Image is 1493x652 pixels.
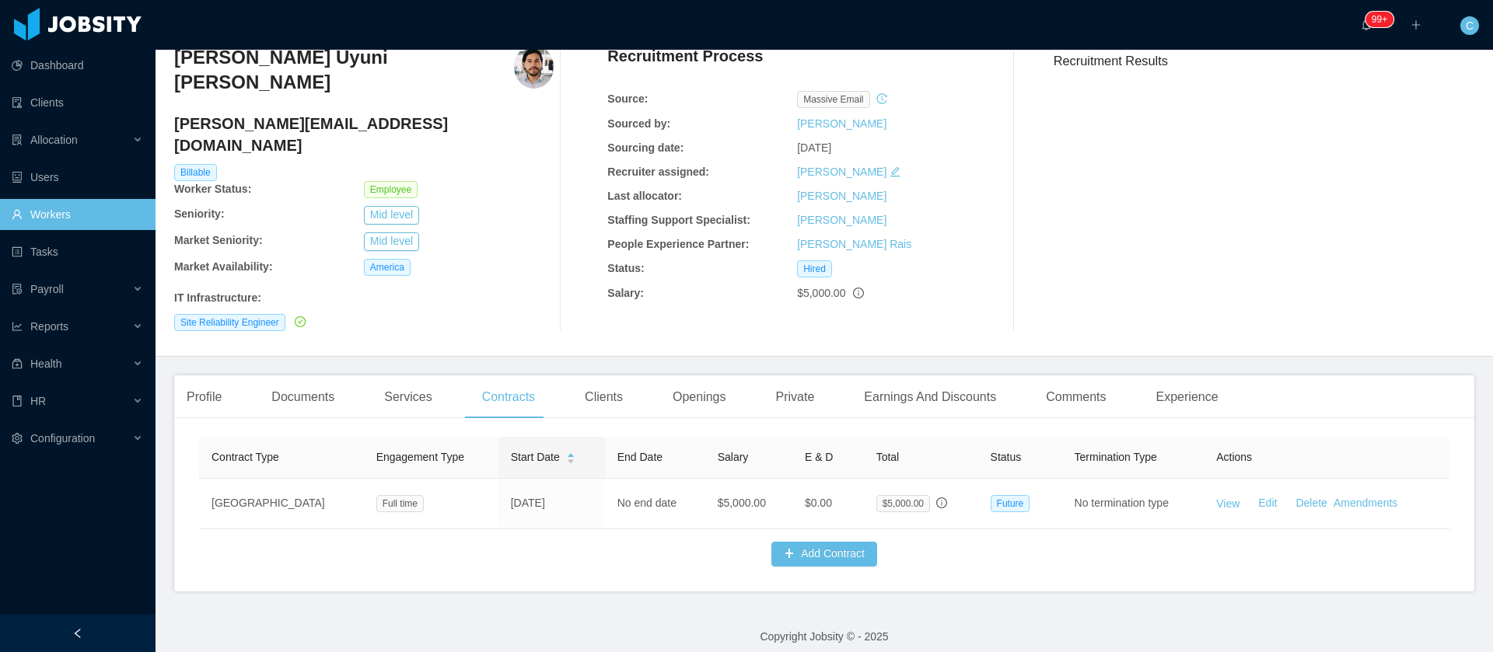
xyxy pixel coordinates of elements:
h4: [PERSON_NAME][EMAIL_ADDRESS][DOMAIN_NAME] [174,113,554,156]
span: Total [876,451,900,463]
a: icon: pie-chartDashboard [12,50,143,81]
span: Payroll [30,283,64,295]
i: icon: setting [12,433,23,444]
a: Edit [1258,497,1277,509]
a: icon: robotUsers [12,162,143,193]
td: No end date [605,479,705,529]
span: America [364,259,411,276]
td: [DATE] [498,479,605,529]
div: Services [372,375,444,419]
h3: Recruitment Results [1054,51,1474,71]
a: icon: check-circle [292,316,306,328]
i: icon: caret-down [566,457,575,462]
h4: Recruitment Process [607,45,763,67]
span: Allocation [30,134,78,146]
span: Future [991,495,1030,512]
span: info-circle [853,288,864,298]
button: icon: plusAdd Contract [771,542,877,567]
span: Reports [30,320,68,333]
span: $5,000.00 [797,287,845,299]
span: Salary [718,451,749,463]
div: Experience [1144,375,1231,419]
span: $0.00 [805,497,832,509]
i: icon: bell [1361,19,1372,30]
span: [DATE] [797,141,831,154]
i: icon: solution [12,134,23,145]
b: Sourcing date: [607,141,684,154]
span: HR [30,395,46,407]
div: Documents [259,375,347,419]
b: Seniority: [174,207,225,220]
span: Billable [174,164,217,181]
div: Openings [660,375,739,419]
span: $5,000.00 [718,497,766,509]
b: Status: [607,262,644,274]
a: [PERSON_NAME] [797,214,886,226]
b: Salary: [607,287,644,299]
span: Start Date [511,449,560,465]
span: E & D [805,451,834,463]
a: icon: auditClients [12,87,143,118]
span: End Date [617,451,663,463]
b: Market Seniority: [174,234,263,246]
div: Private [764,375,827,419]
i: icon: plus [1411,19,1421,30]
button: Mid level [364,232,419,251]
b: Worker Status: [174,183,251,195]
span: Engagement Type [376,451,464,463]
b: Source: [607,92,648,105]
a: Delete [1295,497,1327,509]
span: Site Reliability Engineer [174,314,285,331]
b: IT Infrastructure : [174,291,261,304]
span: Actions [1216,451,1252,463]
td: No termination type [1062,479,1205,529]
span: Contract Type [212,451,279,463]
a: icon: profileTasks [12,236,143,267]
a: icon: userWorkers [12,199,143,230]
span: Employee [364,181,418,198]
span: Termination Type [1075,451,1157,463]
div: Sort [566,451,575,462]
i: icon: check-circle [295,316,306,327]
span: C [1466,16,1474,35]
i: icon: edit [890,166,900,177]
b: Staffing Support Specialist: [607,214,750,226]
div: Earnings And Discounts [851,375,1009,419]
div: Profile [174,375,234,419]
i: icon: book [12,396,23,406]
h3: [PERSON_NAME] Uyuni [PERSON_NAME] [174,45,514,96]
span: Health [30,357,61,370]
span: Full time [376,495,424,512]
i: icon: caret-up [566,451,575,455]
span: Hired [797,260,832,277]
button: Mid level [364,206,419,225]
b: People Experience Partner: [607,238,749,250]
div: Comments [1033,375,1118,419]
i: icon: file-protect [12,284,23,295]
b: Sourced by: [607,117,670,130]
span: Massive Email [797,91,869,108]
b: Last allocator: [607,190,682,202]
span: info-circle [936,497,947,508]
div: Contracts [470,375,547,419]
a: [PERSON_NAME] Rais [797,238,911,250]
a: [PERSON_NAME] [797,117,886,130]
i: icon: medicine-box [12,358,23,369]
a: Amendments [1334,497,1397,509]
i: icon: history [876,93,887,104]
span: Status [991,451,1022,463]
a: View [1216,497,1240,509]
b: Recruiter assigned: [607,166,709,178]
sup: 214 [1365,12,1393,27]
div: Clients [572,375,635,419]
a: [PERSON_NAME] [797,166,886,178]
img: d762c864-b0ed-406d-9984-7d5fb302340e_68acc87f012d6-400w.png [514,45,554,89]
span: Configuration [30,432,95,445]
button: Edit [1240,491,1289,516]
span: $5,000.00 [876,495,930,512]
i: icon: line-chart [12,321,23,332]
td: [GEOGRAPHIC_DATA] [199,479,364,529]
a: [PERSON_NAME] [797,190,886,202]
b: Market Availability: [174,260,273,273]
